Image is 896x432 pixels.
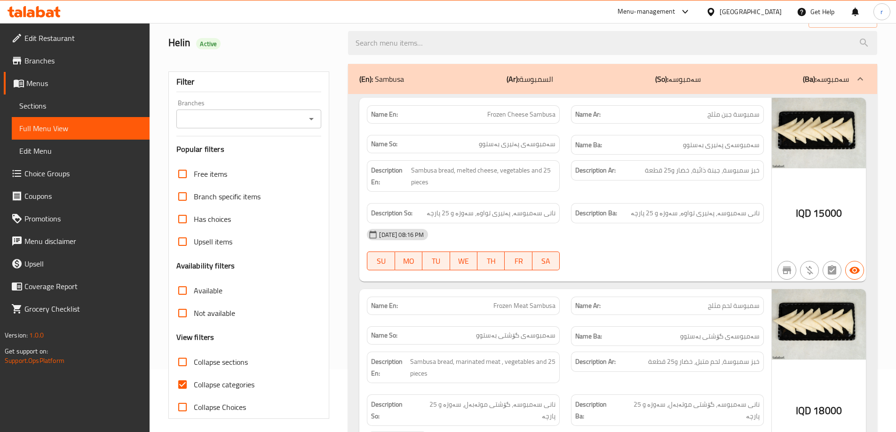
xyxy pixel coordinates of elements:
span: Free items [194,168,227,180]
span: Collapse Choices [194,401,246,413]
span: IQD [796,204,811,222]
button: TH [477,251,505,270]
span: سەمبوسەی پەنیری بەستوو [479,139,555,149]
strong: Description Ar: [575,165,616,176]
span: Full Menu View [19,123,142,134]
a: Menu disclaimer [4,230,150,252]
p: Sambusa [359,73,404,85]
b: (Ba): [803,72,817,86]
a: Full Menu View [12,117,150,140]
span: WE [454,254,474,268]
b: (So): [655,72,668,86]
span: سمبوسة جبن مثلج [707,110,760,119]
button: SU [367,251,395,270]
span: Grocery Checklist [24,303,142,314]
span: Edit Menu [19,145,142,157]
a: Edit Restaurant [4,27,150,49]
h3: Popular filters [176,144,322,155]
span: Coupons [24,190,142,202]
b: (Ar): [507,72,519,86]
span: TH [481,254,501,268]
span: خبز سمبوسة، جبنة ذائبة، خضار و25 قطعة [645,165,760,176]
span: Branches [24,55,142,66]
span: Frozen Meat Sambusa [493,301,555,311]
span: Collapse sections [194,356,248,368]
span: Menus [26,78,142,89]
span: Upsell items [194,236,232,247]
span: [DATE] 08:16 PM [375,230,428,239]
a: Sections [12,94,150,117]
b: (En): [359,72,373,86]
a: Coupons [4,185,150,207]
strong: Name Ba: [575,139,602,151]
a: Edit Menu [12,140,150,162]
a: Branches [4,49,150,72]
strong: Description So: [371,207,412,219]
button: Available [845,261,864,280]
span: Choice Groups [24,168,142,179]
a: Menus [4,72,150,94]
a: Choice Groups [4,162,150,185]
span: r [880,7,883,17]
img: Frozen_Cheese_Sambusa638935643329930442.jpg [772,98,866,168]
strong: Description En: [371,165,409,188]
button: Not has choices [823,261,841,280]
span: MO [399,254,419,268]
input: search [348,31,877,55]
span: 15000 [813,204,842,222]
a: Grocery Checklist [4,298,150,320]
strong: Description So: [371,399,412,422]
span: TU [426,254,446,268]
button: Purchased item [800,261,819,280]
a: Upsell [4,252,150,275]
div: [GEOGRAPHIC_DATA] [720,7,782,17]
p: سەمبوسە [655,73,701,85]
div: (En): Sambusa(Ar):السمبوسة(So):سەمبوسە(Ba):سەمبوسە [348,64,877,94]
button: Not branch specific item [777,261,796,280]
a: Coverage Report [4,275,150,298]
button: TU [422,251,450,270]
button: MO [395,251,422,270]
span: Has choices [194,213,231,225]
span: خبز سمبوسة، لحم متبل، خضار و25 قطعة [648,356,760,368]
div: Menu-management [618,6,675,17]
a: Support.OpsPlatform [5,354,64,367]
span: Not available [194,307,235,319]
strong: Name So: [371,139,397,149]
span: Frozen Cheese Sambusa [487,110,555,119]
span: 18000 [813,401,842,420]
button: Open [305,112,318,126]
img: Frozen_Meat_Sambusa638935643212081581.jpg [772,289,866,360]
span: سەمبوسەی گۆشتی بەستوو [476,330,555,340]
span: Version: [5,329,28,341]
strong: Description En: [371,356,408,379]
span: IQD [796,401,811,420]
span: نانی سەمبوسە، پەنیری تواوە، سەوزە و 25 پارچە [427,207,555,219]
button: FR [505,251,532,270]
strong: Name Ar: [575,110,601,119]
button: WE [450,251,477,270]
span: 1.0.0 [29,329,44,341]
span: Sambusa bread, marinated meat , vegetables and 25 pieces [410,356,555,379]
div: Active [196,38,221,49]
span: SU [371,254,391,268]
strong: Description Ba: [575,399,617,422]
h2: Helin [168,36,337,50]
span: Menu disclaimer [24,236,142,247]
span: سمبوسة لحم مثلج [708,301,760,311]
span: Available [194,285,222,296]
span: Export Menu [816,13,870,25]
span: Active [196,39,221,48]
span: نانی سەمبوسە، گۆشتی موتەبەل، سەوزە و 25 پارچە [414,399,555,422]
strong: Name Ba: [575,330,602,342]
span: Collapse categories [194,379,254,390]
strong: Name So: [371,330,397,340]
button: SA [532,251,560,270]
h3: View filters [176,332,214,343]
span: Get support on: [5,345,48,357]
span: نانی سەمبوسە، پەنیری تواوە، سەوزە و 25 پارچە [631,207,760,219]
h3: Availability filters [176,260,235,271]
span: Coverage Report [24,281,142,292]
span: نانی سەمبوسە، گۆشتی موتەبەل، سەوزە و 25 پارچە [619,399,760,422]
span: Sambusa bread, melted cheese, vegetables and 25 pieces [411,165,555,188]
